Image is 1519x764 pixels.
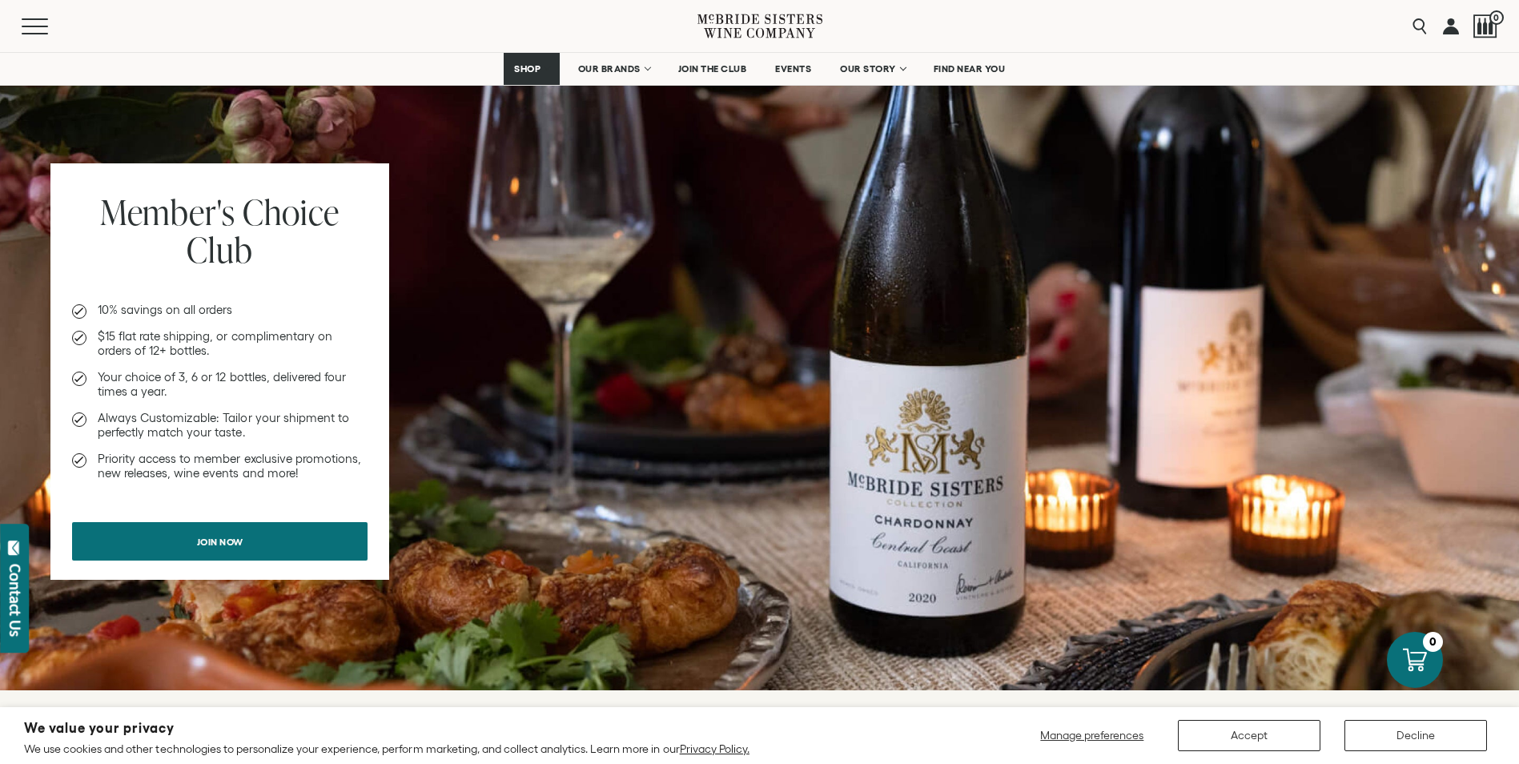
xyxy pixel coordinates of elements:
[840,63,896,74] span: OUR STORY
[7,564,23,637] div: Contact Us
[934,63,1006,74] span: FIND NEAR YOU
[1178,720,1320,751] button: Accept
[72,329,368,358] li: $15 flat rate shipping, or complimentary on orders of 12+ bottles.
[24,742,749,756] p: We use cookies and other technologies to personalize your experience, perform marketing, and coll...
[100,188,235,235] span: Member's
[243,188,340,235] span: Choice
[830,53,915,85] a: OUR STORY
[187,226,252,273] span: Club
[72,452,368,481] li: Priority access to member exclusive promotions, new releases, wine events and more!
[169,526,271,557] span: Join now
[72,411,368,440] li: Always Customizable: Tailor your shipment to perfectly match your taste.
[1031,720,1154,751] button: Manage preferences
[72,522,368,561] a: Join now
[72,303,368,317] li: 10% savings on all orders
[775,63,811,74] span: EVENTS
[923,53,1016,85] a: FIND NEAR YOU
[568,53,660,85] a: OUR BRANDS
[1344,720,1487,751] button: Decline
[1423,632,1443,652] div: 0
[24,722,749,735] h2: We value your privacy
[578,63,641,74] span: OUR BRANDS
[678,63,747,74] span: JOIN THE CLUB
[668,53,757,85] a: JOIN THE CLUB
[72,370,368,399] li: Your choice of 3, 6 or 12 bottles, delivered four times a year.
[1489,10,1504,25] span: 0
[680,742,749,755] a: Privacy Policy.
[765,53,822,85] a: EVENTS
[1040,729,1143,742] span: Manage preferences
[22,18,79,34] button: Mobile Menu Trigger
[514,63,541,74] span: SHOP
[504,53,560,85] a: SHOP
